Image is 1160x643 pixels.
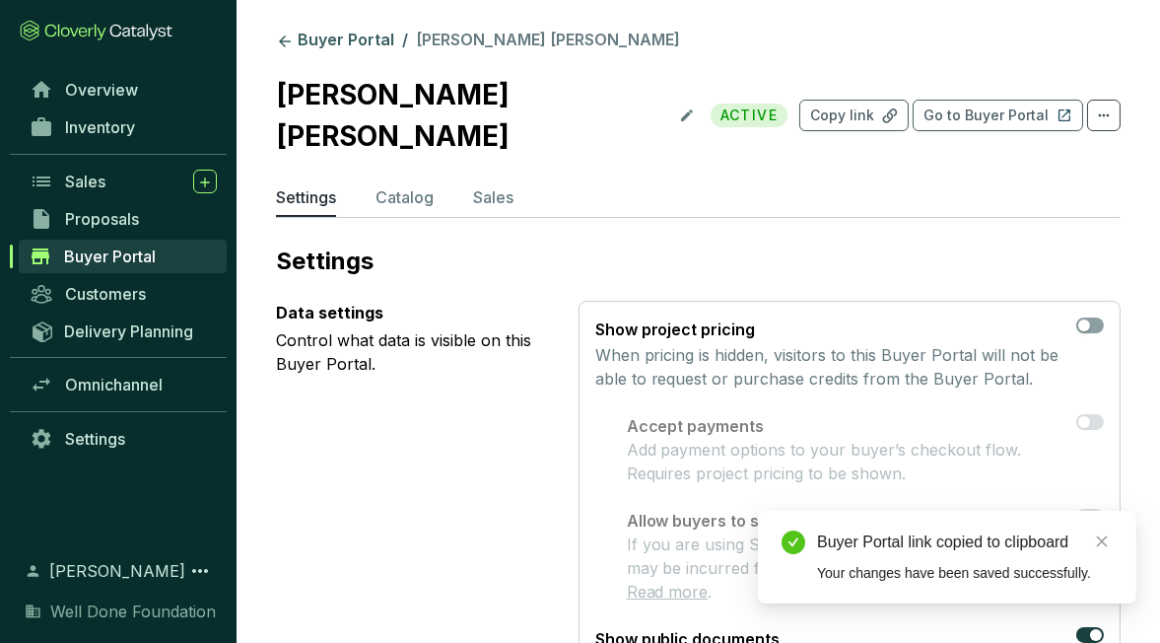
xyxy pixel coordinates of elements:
[65,80,138,100] span: Overview
[64,247,156,266] span: Buyer Portal
[65,429,125,449] span: Settings
[1091,531,1113,552] a: Close
[50,600,216,623] span: Well Done Foundation
[416,30,680,49] span: [PERSON_NAME] [PERSON_NAME]
[65,172,105,191] span: Sales
[782,531,805,554] span: check-circle
[627,438,1068,485] p: Add payment options to your buyer’s checkout flow. Requires project pricing to be shown.
[402,30,408,53] li: /
[913,100,1083,131] button: Go to Buyer Portal
[627,582,709,602] a: Read more
[810,106,874,125] p: Copy link
[473,185,513,209] p: Sales
[375,185,434,209] p: Catalog
[272,30,398,53] a: Buyer Portal
[627,533,1068,604] p: If you are using Stripe to collect payments, additional fees may be incurred for payments in diff...
[20,110,227,144] a: Inventory
[923,106,1049,125] p: Go to Buyer Portal
[65,284,146,304] span: Customers
[595,343,1068,391] p: When pricing is hidden, visitors to this Buyer Portal will not be able to request or purchase cre...
[20,315,227,347] a: Delivery Planning
[799,100,909,131] button: Copy link
[65,209,139,229] span: Proposals
[64,321,193,341] span: Delivery Planning
[711,104,787,127] span: ACTIVE
[595,318,1068,341] p: Show project pricing
[20,73,227,107] a: Overview
[20,277,227,311] a: Customers
[276,246,1121,277] p: Settings
[817,562,1113,584] div: Your changes have been saved successfully.
[19,240,227,273] a: Buyer Portal
[20,202,227,236] a: Proposals
[20,368,227,401] a: Omnichannel
[627,414,1068,438] p: Accept payments
[49,559,185,583] span: [PERSON_NAME]
[1095,535,1109,548] span: close
[276,301,547,324] p: Data settings
[276,185,336,209] p: Settings
[627,509,1068,533] p: Allow buyers to select their payment currencies
[20,422,227,456] a: Settings
[65,375,163,394] span: Omnichannel
[20,165,227,198] a: Sales
[817,531,1113,554] div: Buyer Portal link copied to clipboard
[65,117,135,137] span: Inventory
[276,328,547,376] p: Control what data is visible on this Buyer Portal.
[276,73,671,158] p: [PERSON_NAME] [PERSON_NAME]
